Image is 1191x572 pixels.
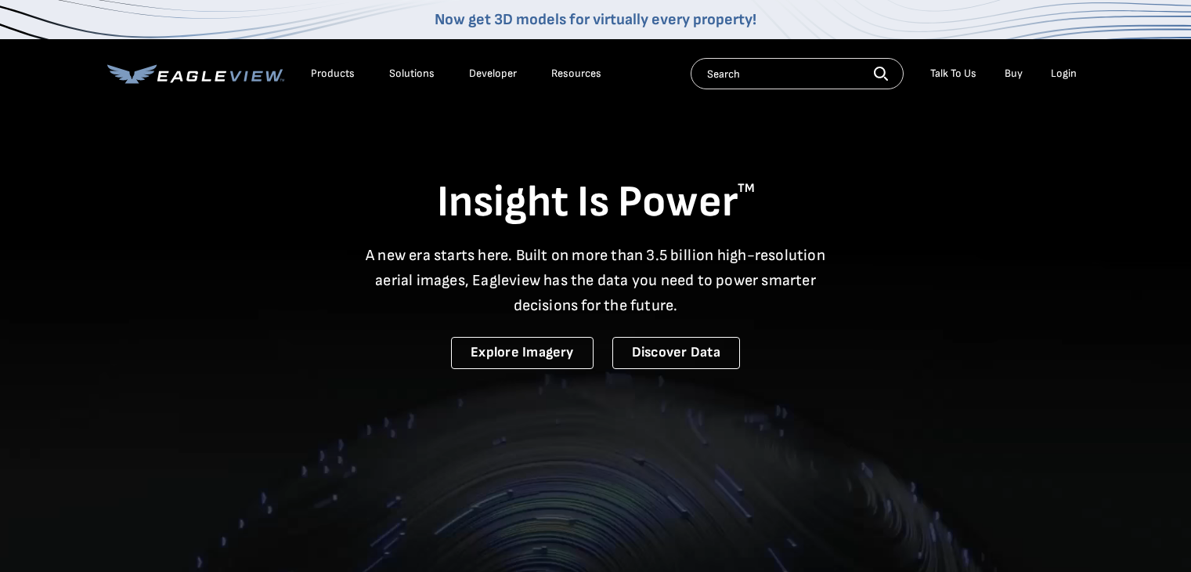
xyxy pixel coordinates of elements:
div: Login [1051,67,1077,81]
div: Solutions [389,67,435,81]
div: Products [311,67,355,81]
input: Search [691,58,904,89]
sup: TM [738,181,755,196]
a: Buy [1005,67,1023,81]
a: Explore Imagery [451,337,594,369]
a: Now get 3D models for virtually every property! [435,10,756,29]
div: Resources [551,67,601,81]
p: A new era starts here. Built on more than 3.5 billion high-resolution aerial images, Eagleview ha... [356,243,836,318]
a: Developer [469,67,517,81]
h1: Insight Is Power [107,176,1085,230]
div: Talk To Us [930,67,976,81]
a: Discover Data [612,337,740,369]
